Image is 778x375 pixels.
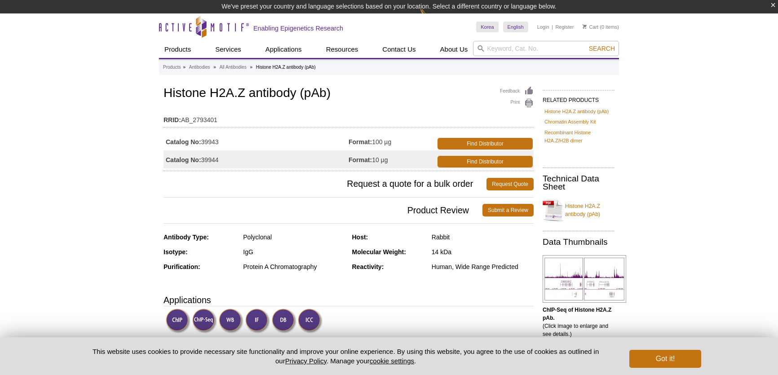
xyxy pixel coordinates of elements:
a: All Antibodies [220,63,247,71]
h2: Technical Data Sheet [543,175,614,191]
a: Register [555,24,574,30]
a: Services [210,41,247,58]
a: Feedback [500,86,534,96]
div: 14 kDa [432,248,534,256]
h2: RELATED PRODUCTS [543,90,614,106]
div: Rabbit [432,233,534,241]
strong: Host: [352,234,368,241]
strong: Catalog No: [166,156,201,164]
a: Applications [260,41,307,58]
a: Resources [321,41,364,58]
strong: Isotype: [164,248,188,256]
div: IgG [243,248,345,256]
a: Submit a Review [482,204,534,216]
p: This website uses cookies to provide necessary site functionality and improve your online experie... [77,347,614,366]
td: 39943 [164,132,349,150]
li: » [250,65,252,70]
div: Protein A Chromatography [243,263,345,271]
a: Print [500,98,534,108]
img: Dot Blot Validated [272,309,296,333]
a: Login [537,24,549,30]
strong: Reactivity: [352,263,384,270]
button: Got it! [629,350,701,368]
td: 10 µg [349,150,436,168]
a: Recombinant Histone H2A.Z/H2B dimer [544,128,613,145]
img: Your Cart [583,24,587,29]
a: Histone H2A.Z antibody (pAb) [544,107,609,115]
div: Human, Wide Range Predicted [432,263,534,271]
img: Histone H2A.Z antibody (pAb) tested by ChIP-Seq. [543,255,626,303]
a: About Us [435,41,473,58]
p: (Click image to enlarge and see details.) [543,306,614,338]
strong: Catalog No: [166,138,201,146]
li: Histone H2A.Z antibody (pAb) [256,65,316,70]
a: Find Distributor [438,138,533,150]
span: Request a quote for a bulk order [164,178,486,190]
strong: RRID: [164,116,181,124]
span: Product Review [164,204,482,216]
img: Immunofluorescence Validated [245,309,270,333]
img: Change Here [420,7,443,28]
img: ChIP-Seq Validated [192,309,217,333]
a: Request Quote [486,178,534,190]
strong: Purification: [164,263,200,270]
input: Keyword, Cat. No. [473,41,619,56]
li: » [213,65,216,70]
strong: Molecular Weight: [352,248,406,256]
button: cookie settings [370,357,414,365]
strong: Format: [349,138,372,146]
a: Histone H2A.Z antibody (pAb) [543,197,614,224]
span: Search [589,45,615,52]
img: Immunocytochemistry Validated [298,309,323,333]
strong: Antibody Type: [164,234,209,241]
a: Contact Us [377,41,421,58]
a: Products [163,63,181,71]
a: Korea [476,22,498,32]
h2: Data Thumbnails [543,238,614,246]
li: (0 items) [583,22,619,32]
img: Western Blot Validated [219,309,243,333]
strong: Format: [349,156,372,164]
a: Antibodies [189,63,210,71]
a: Privacy Policy [285,357,327,365]
button: Search [586,44,618,53]
a: Find Distributor [438,156,533,168]
li: » [183,65,186,70]
a: Products [159,41,196,58]
a: Cart [583,24,598,30]
td: 100 µg [349,132,436,150]
a: English [503,22,528,32]
div: Polyclonal [243,233,345,241]
img: ChIP Validated [166,309,190,333]
b: ChIP-Seq of Histone H2A.Z pAb. [543,307,611,321]
h2: Enabling Epigenetics Research [253,24,343,32]
li: | [552,22,553,32]
h3: Applications [164,293,534,307]
h1: Histone H2A.Z antibody (pAb) [164,86,534,101]
td: AB_2793401 [164,110,534,125]
a: Chromatin Assembly Kit [544,118,596,126]
td: 39944 [164,150,349,168]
